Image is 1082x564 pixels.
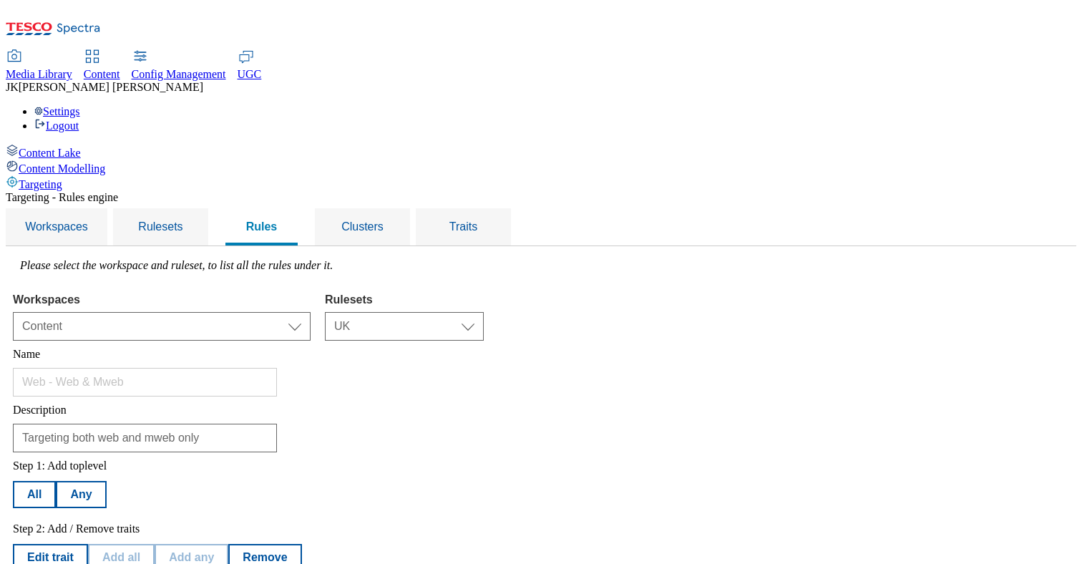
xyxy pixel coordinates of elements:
[341,220,384,233] span: Clusters
[138,220,182,233] span: Rulesets
[13,348,40,360] label: Name
[6,51,72,81] a: Media Library
[56,481,106,508] button: Any
[325,293,484,306] label: Rulesets
[13,368,277,397] input: Enter name
[449,220,477,233] span: Traits
[84,68,120,80] span: Content
[84,51,120,81] a: Content
[25,220,88,233] span: Workspaces
[238,68,262,80] span: UGC
[13,293,311,306] label: Workspaces
[13,522,140,535] label: Step 2: Add / Remove traits
[34,120,79,132] a: Logout
[6,144,1076,160] a: Content Lake
[6,191,1076,204] div: Targeting - Rules engine
[6,81,19,93] span: JK
[19,162,105,175] span: Content Modelling
[6,175,1076,191] a: Targeting
[20,259,333,271] label: Please select the workspace and ruleset, to list all the rules under it.
[13,460,107,472] label: Step 1: Add toplevel
[19,178,62,190] span: Targeting
[132,68,226,80] span: Config Management
[132,51,226,81] a: Config Management
[13,424,277,452] input: Enter description
[6,68,72,80] span: Media Library
[6,160,1076,175] a: Content Modelling
[19,147,81,159] span: Content Lake
[238,51,262,81] a: UGC
[19,81,203,93] span: [PERSON_NAME] [PERSON_NAME]
[13,404,67,416] label: Description
[34,105,80,117] a: Settings
[13,481,56,508] button: All
[246,220,278,233] span: Rules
